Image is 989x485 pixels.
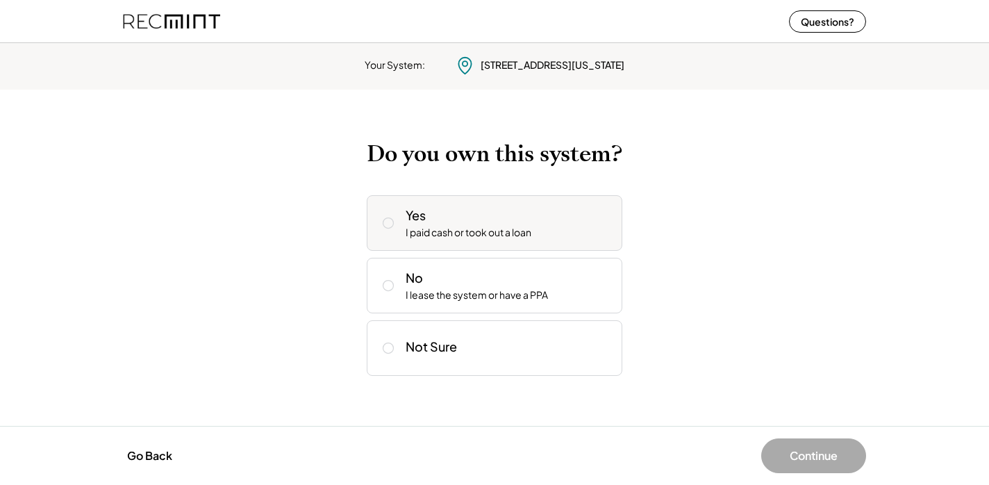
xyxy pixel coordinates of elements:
[761,438,866,473] button: Continue
[406,338,457,354] div: Not Sure
[406,269,423,286] div: No
[365,58,425,72] div: Your System:
[123,3,220,40] img: recmint-logotype%403x%20%281%29.jpeg
[406,226,531,240] div: I paid cash or took out a loan
[481,58,624,72] div: [STREET_ADDRESS][US_STATE]
[789,10,866,33] button: Questions?
[406,288,548,302] div: I lease the system or have a PPA
[123,441,176,471] button: Go Back
[406,206,426,224] div: Yes
[367,140,622,167] h2: Do you own this system?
